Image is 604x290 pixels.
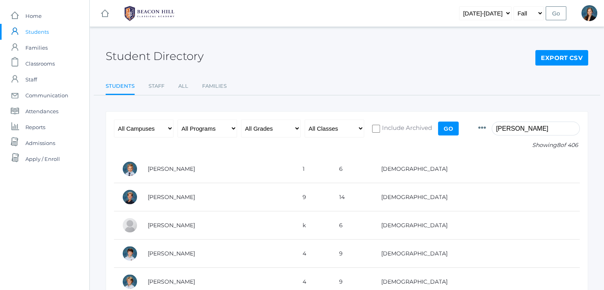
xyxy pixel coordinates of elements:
h2: Student Directory [106,50,204,62]
a: Families [202,78,227,94]
td: 9 [331,240,373,268]
td: [PERSON_NAME] [140,155,295,183]
div: William Sigwing [122,274,138,290]
input: Filter by name [492,122,580,135]
td: 9 [295,183,331,211]
div: Liam Culver [122,161,138,177]
span: Classrooms [25,56,55,72]
a: Students [106,78,135,95]
td: [DEMOGRAPHIC_DATA] [373,211,580,240]
span: Students [25,24,49,40]
td: 1 [295,155,331,183]
td: [PERSON_NAME] [140,183,295,211]
td: [PERSON_NAME] [140,240,295,268]
div: William Hibbard [122,246,138,261]
span: Communication [25,87,68,103]
td: 14 [331,183,373,211]
img: 1_BHCALogos-05.png [120,4,179,23]
td: 6 [331,155,373,183]
input: Include Archived [372,125,380,133]
input: Go [438,122,459,135]
span: Staff [25,72,37,87]
span: Include Archived [380,124,432,133]
div: William Hamilton [122,217,138,233]
td: 6 [331,211,373,240]
td: [DEMOGRAPHIC_DATA] [373,155,580,183]
a: Export CSV [535,50,588,66]
a: Staff [149,78,164,94]
p: Showing of 406 [478,141,580,149]
div: Liam Finlay [122,189,138,205]
span: Apply / Enroll [25,151,60,167]
span: 8 [557,141,560,149]
span: Reports [25,119,45,135]
td: k [295,211,331,240]
td: [DEMOGRAPHIC_DATA] [373,183,580,211]
span: Attendances [25,103,58,119]
div: Allison Smith [581,5,597,21]
span: Admissions [25,135,55,151]
td: 4 [295,240,331,268]
td: [PERSON_NAME] [140,211,295,240]
span: Families [25,40,48,56]
a: All [178,78,188,94]
span: Home [25,8,42,24]
td: [DEMOGRAPHIC_DATA] [373,240,580,268]
input: Go [546,6,566,20]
